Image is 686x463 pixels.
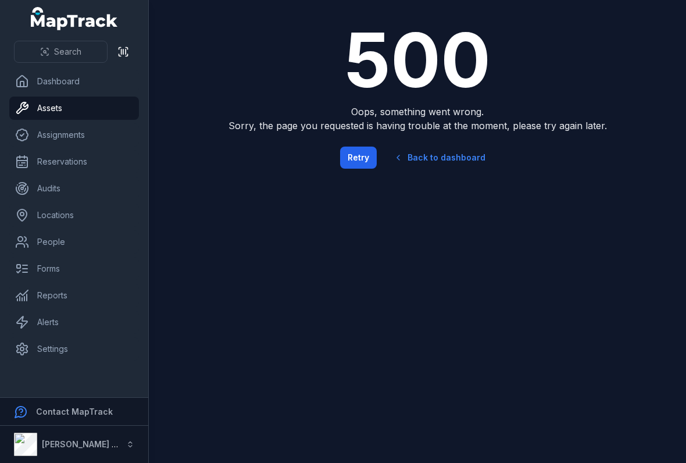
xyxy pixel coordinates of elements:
[9,123,139,147] a: Assignments
[36,407,113,416] strong: Contact MapTrack
[203,23,631,98] h1: 500
[340,147,377,169] button: Retry
[9,204,139,227] a: Locations
[9,70,139,93] a: Dashboard
[9,150,139,173] a: Reservations
[9,311,139,334] a: Alerts
[31,7,118,30] a: MapTrack
[42,439,123,449] strong: [PERSON_NAME] Air
[9,337,139,361] a: Settings
[9,230,139,254] a: People
[203,105,631,119] span: Oops, something went wrong.
[384,144,495,171] a: Back to dashboard
[9,257,139,280] a: Forms
[14,41,108,63] button: Search
[9,284,139,307] a: Reports
[54,46,81,58] span: Search
[203,119,631,133] span: Sorry, the page you requested is having trouble at the moment, please try again later.
[9,97,139,120] a: Assets
[9,177,139,200] a: Audits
